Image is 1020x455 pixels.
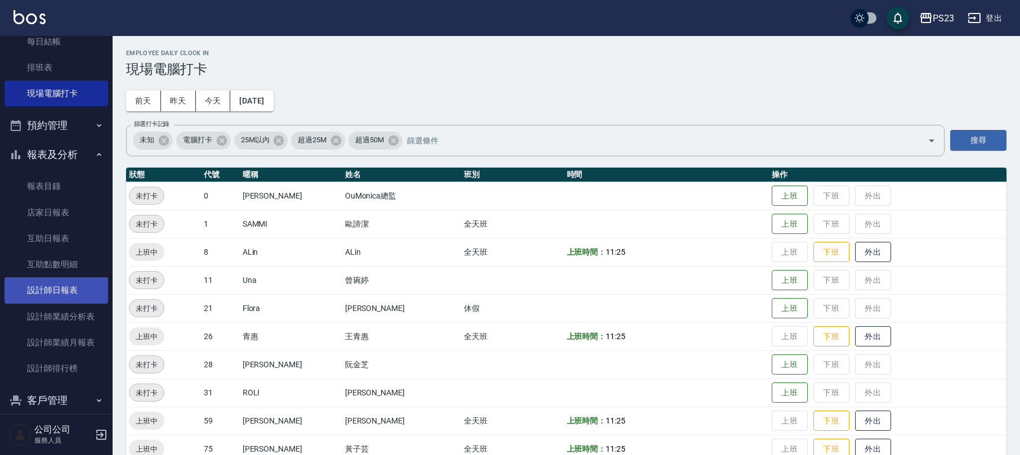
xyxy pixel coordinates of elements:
[161,91,196,111] button: 昨天
[129,303,164,314] span: 未打卡
[5,226,108,251] a: 互助日報表
[129,443,164,455] span: 上班中
[342,210,462,238] td: 歐諦潔
[240,407,342,435] td: [PERSON_NAME]
[567,416,606,425] b: 上班時間：
[772,186,808,206] button: 上班
[129,190,164,202] span: 未打卡
[772,354,808,375] button: 上班
[240,238,342,266] td: ALin
[461,322,563,350] td: 全天班
[915,7,959,30] button: PS23
[5,173,108,199] a: 報表目錄
[855,326,891,347] button: 外出
[5,55,108,80] a: 排班表
[5,251,108,277] a: 互助點數明細
[201,407,240,435] td: 59
[461,238,563,266] td: 全天班
[342,266,462,294] td: 曾琬婷
[342,238,462,266] td: ALin
[133,134,161,146] span: 未知
[5,200,108,226] a: 店家日報表
[923,132,941,150] button: Open
[240,322,342,350] td: 青惠
[887,7,909,29] button: save
[813,242,849,263] button: 下班
[5,111,108,140] button: 預約管理
[240,379,342,407] td: ROLI
[772,270,808,291] button: 上班
[126,168,201,182] th: 狀態
[5,304,108,330] a: 設計師業績分析表
[606,247,625,256] span: 11:25
[348,132,402,150] div: 超過50M
[950,130,1006,151] button: 搜尋
[129,359,164,371] span: 未打卡
[129,387,164,399] span: 未打卡
[348,134,391,146] span: 超過50M
[813,411,849,431] button: 下班
[855,411,891,431] button: 外出
[240,266,342,294] td: Una
[5,140,108,169] button: 報表及分析
[461,210,563,238] td: 全天班
[772,298,808,319] button: 上班
[129,218,164,230] span: 未打卡
[5,277,108,303] a: 設計師日報表
[461,294,563,322] td: 休假
[9,424,32,446] img: Person
[772,382,808,403] button: 上班
[201,350,240,379] td: 28
[201,266,240,294] td: 11
[201,182,240,210] td: 0
[567,332,606,341] b: 上班時間：
[606,416,625,425] span: 11:25
[461,168,563,182] th: 班別
[133,132,173,150] div: 未知
[234,134,276,146] span: 25M以內
[291,134,333,146] span: 超過25M
[34,424,92,435] h5: 公司公司
[201,168,240,182] th: 代號
[342,168,462,182] th: 姓名
[461,407,563,435] td: 全天班
[963,8,1006,29] button: 登出
[240,350,342,379] td: [PERSON_NAME]
[342,407,462,435] td: [PERSON_NAME]
[342,322,462,350] td: 王青惠
[567,247,606,256] b: 上班時間：
[234,132,288,150] div: 25M以內
[201,379,240,407] td: 31
[240,182,342,210] td: [PERSON_NAME]
[342,182,462,210] td: OuMonica總監
[291,132,345,150] div: 超過25M
[606,332,625,341] span: 11:25
[813,326,849,347] button: 下班
[5,386,108,415] button: 客戶管理
[129,415,164,427] span: 上班中
[342,379,462,407] td: [PERSON_NAME]
[5,29,108,55] a: 每日結帳
[14,10,46,24] img: Logo
[129,331,164,343] span: 上班中
[567,444,606,453] b: 上班時間：
[201,210,240,238] td: 1
[5,80,108,106] a: 現場電腦打卡
[240,210,342,238] td: SAMMI
[342,350,462,379] td: 阮金芝
[855,242,891,263] button: 外出
[564,168,769,182] th: 時間
[126,49,1006,57] h2: Employee Daily Clock In
[606,444,625,453] span: 11:25
[201,322,240,350] td: 26
[134,120,169,128] label: 篩選打卡記錄
[769,168,1006,182] th: 操作
[34,435,92,445] p: 服務人員
[404,130,908,150] input: 篩選條件
[240,168,342,182] th: 暱稱
[176,132,231,150] div: 電腦打卡
[772,214,808,235] button: 上班
[126,61,1006,77] h3: 現場電腦打卡
[129,274,164,286] span: 未打卡
[176,134,219,146] span: 電腦打卡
